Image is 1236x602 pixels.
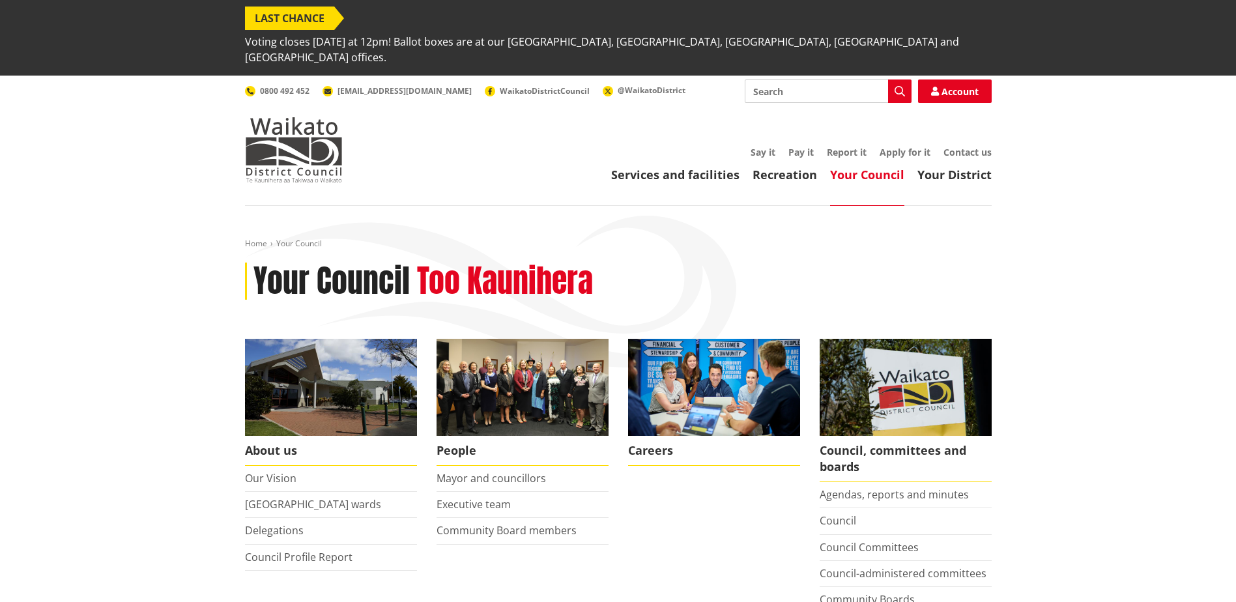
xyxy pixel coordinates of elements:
a: Pay it [788,146,814,158]
a: Your Council [830,167,904,182]
span: Council, committees and boards [820,436,992,482]
a: Contact us [943,146,992,158]
img: 2022 Council [437,339,609,436]
span: 0800 492 452 [260,85,309,96]
a: Our Vision [245,471,296,485]
span: About us [245,436,417,466]
span: @WaikatoDistrict [618,85,685,96]
span: Careers [628,436,800,466]
img: WDC Building 0015 [245,339,417,436]
span: Your Council [276,238,322,249]
a: [EMAIL_ADDRESS][DOMAIN_NAME] [323,85,472,96]
a: [GEOGRAPHIC_DATA] wards [245,497,381,511]
a: Recreation [753,167,817,182]
a: Agendas, reports and minutes [820,487,969,502]
span: Voting closes [DATE] at 12pm! Ballot boxes are at our [GEOGRAPHIC_DATA], [GEOGRAPHIC_DATA], [GEOG... [245,30,992,69]
h1: Your Council [253,263,410,300]
a: Community Board members [437,523,577,537]
input: Search input [745,79,912,103]
a: 2022 Council People [437,339,609,466]
a: Executive team [437,497,511,511]
a: Council Committees [820,540,919,554]
a: Your District [917,167,992,182]
a: Account [918,79,992,103]
a: Waikato-District-Council-sign Council, committees and boards [820,339,992,482]
a: Home [245,238,267,249]
a: @WaikatoDistrict [603,85,685,96]
img: Waikato District Council - Te Kaunihera aa Takiwaa o Waikato [245,117,343,182]
a: Delegations [245,523,304,537]
a: WaikatoDistrictCouncil [485,85,590,96]
a: Apply for it [880,146,930,158]
a: Careers [628,339,800,466]
span: LAST CHANCE [245,7,334,30]
nav: breadcrumb [245,238,992,250]
h2: Too Kaunihera [417,263,593,300]
a: Council [820,513,856,528]
a: Council-administered committees [820,566,986,580]
img: Waikato-District-Council-sign [820,339,992,436]
a: Say it [751,146,775,158]
a: Mayor and councillors [437,471,546,485]
a: Report it [827,146,867,158]
span: People [437,436,609,466]
span: WaikatoDistrictCouncil [500,85,590,96]
a: Services and facilities [611,167,740,182]
span: [EMAIL_ADDRESS][DOMAIN_NAME] [338,85,472,96]
a: Council Profile Report [245,550,352,564]
a: WDC Building 0015 About us [245,339,417,466]
img: Office staff in meeting - Career page [628,339,800,436]
a: 0800 492 452 [245,85,309,96]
